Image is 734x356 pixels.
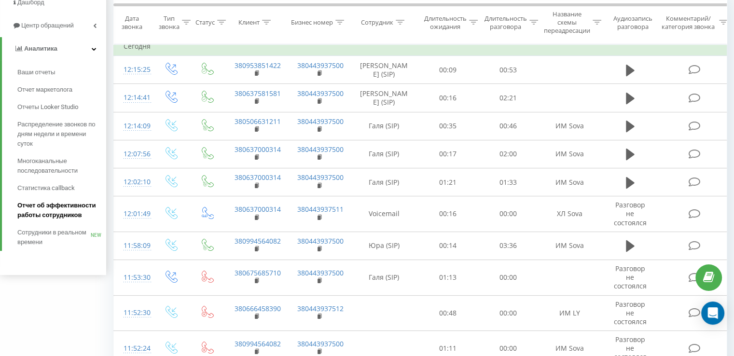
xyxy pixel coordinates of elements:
[17,228,91,247] span: Сотрудники в реальном времени
[350,232,418,260] td: Юра (SIP)
[297,89,344,98] a: 380443937500
[235,236,281,246] a: 380994564082
[297,205,344,214] a: 380443937511
[418,168,478,196] td: 01:21
[124,303,143,322] div: 11:52:30
[544,10,590,35] div: Название схемы переадресации
[539,112,601,140] td: ИМ Sova
[350,168,418,196] td: Галя (SIP)
[124,205,143,223] div: 12:01:49
[701,301,724,325] div: Open Intercom Messenger
[539,168,601,196] td: ИМ Sova
[418,295,478,331] td: 00:48
[478,112,539,140] td: 00:46
[235,145,281,154] a: 380637000314
[124,236,143,255] div: 11:58:09
[235,205,281,214] a: 380637000314
[609,14,656,30] div: Аудиозапись разговора
[297,304,344,313] a: 380443937512
[235,61,281,70] a: 380953851422
[17,201,101,220] span: Отчет об эффективности работы сотрудников
[418,232,478,260] td: 00:14
[17,64,106,81] a: Ваши отчеты
[235,173,281,182] a: 380637000314
[24,45,57,52] span: Аналитика
[114,37,732,56] td: Сегодня
[350,260,418,295] td: Галя (SIP)
[297,339,344,348] a: 380443937500
[297,145,344,154] a: 380443937500
[17,102,78,112] span: Отчеты Looker Studio
[195,18,215,27] div: Статус
[17,179,106,197] a: Статистика callback
[17,156,101,176] span: Многоканальные последовательности
[478,196,539,232] td: 00:00
[297,173,344,182] a: 380443937500
[418,84,478,112] td: 00:16
[418,140,478,168] td: 00:17
[614,300,647,326] span: Разговор не состоялся
[418,260,478,295] td: 01:13
[350,84,418,112] td: [PERSON_NAME] (SIP)
[124,60,143,79] div: 12:15:25
[478,260,539,295] td: 00:00
[485,14,527,30] div: Длительность разговора
[297,61,344,70] a: 380443937500
[235,304,281,313] a: 380666458390
[660,14,717,30] div: Комментарий/категория звонка
[297,236,344,246] a: 380443937500
[124,145,143,164] div: 12:07:56
[17,197,106,224] a: Отчет об эффективности работы сотрудников
[124,117,143,136] div: 12:14:09
[297,117,344,126] a: 380443937500
[235,268,281,277] a: 380675685710
[235,89,281,98] a: 380637581581
[2,37,106,60] a: Аналитика
[238,18,260,27] div: Клиент
[478,232,539,260] td: 03:36
[17,120,101,149] span: Распределение звонков по дням недели и времени суток
[350,112,418,140] td: Галя (SIP)
[418,112,478,140] td: 00:35
[614,264,647,290] span: Разговор не состоялся
[478,84,539,112] td: 02:21
[17,98,106,116] a: Отчеты Looker Studio
[124,268,143,287] div: 11:53:30
[350,196,418,232] td: Voicemail
[124,88,143,107] div: 12:14:41
[235,117,281,126] a: 380506631211
[235,339,281,348] a: 380994564082
[478,56,539,84] td: 00:53
[350,56,418,84] td: [PERSON_NAME] (SIP)
[539,196,601,232] td: ХЛ Sova
[17,183,75,193] span: Статистика callback
[17,116,106,152] a: Распределение звонков по дням недели и времени суток
[297,268,344,277] a: 380443937500
[17,152,106,179] a: Многоканальные последовательности
[124,173,143,192] div: 12:02:10
[539,232,601,260] td: ИМ Sova
[478,168,539,196] td: 01:33
[17,224,106,251] a: Сотрудники в реальном времениNEW
[478,140,539,168] td: 02:00
[17,81,106,98] a: Отчет маркетолога
[350,140,418,168] td: Галя (SIP)
[114,14,150,30] div: Дата звонка
[17,68,55,77] span: Ваши отчеты
[614,200,647,227] span: Разговор не состоялся
[418,196,478,232] td: 00:16
[291,18,333,27] div: Бизнес номер
[361,18,393,27] div: Сотрудник
[424,14,467,30] div: Длительность ожидания
[21,22,74,29] span: Центр обращений
[478,295,539,331] td: 00:00
[159,14,180,30] div: Тип звонка
[418,56,478,84] td: 00:09
[539,140,601,168] td: ИМ Sova
[539,295,601,331] td: ИМ LY
[17,85,72,95] span: Отчет маркетолога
